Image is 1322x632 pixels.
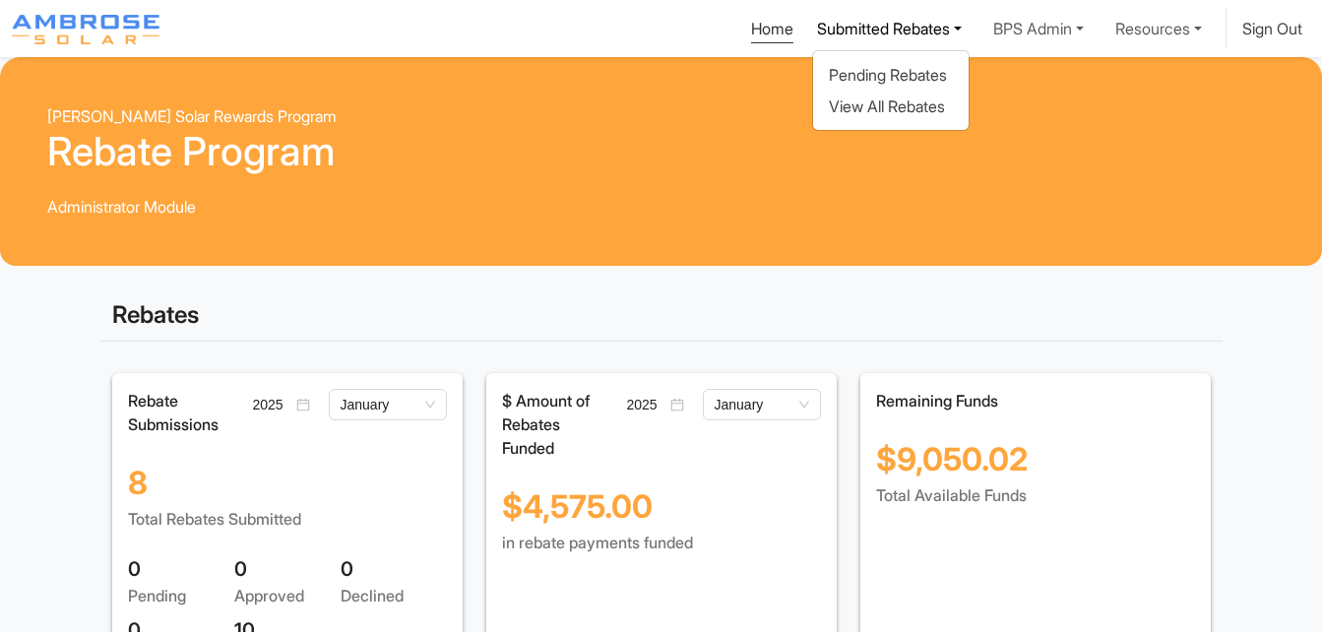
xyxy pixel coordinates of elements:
a: Home [751,19,793,43]
input: Select year [253,394,292,415]
div: Approved [234,584,341,607]
div: Administrator Module [47,195,1275,219]
div: $ Amount of Rebates Funded [490,389,604,460]
div: Remaining Funds [876,389,1195,412]
div: Rebate Submissions [116,389,230,436]
div: $9,050.02 [876,412,1195,483]
h1: Rebate Program [47,128,1275,175]
a: Sign Out [1242,19,1302,38]
div: 0 [341,554,447,584]
div: 0 [234,554,341,584]
a: Pending Rebates [829,63,953,87]
div: Total Rebates Submitted [128,507,447,531]
div: in rebate payments funded [502,531,821,554]
div: Submitted Rebates [812,50,970,131]
img: Program logo [12,15,159,44]
a: View All Rebates [829,95,953,118]
div: [PERSON_NAME] Solar Rewards Program [47,104,1275,128]
div: Declined [341,584,447,607]
span: January [341,390,435,419]
input: Select year [627,394,666,415]
span: January [715,390,809,419]
div: Rebates [100,289,1223,342]
div: 8 [128,436,447,507]
a: Resources [1107,9,1210,48]
div: 0 [128,554,234,584]
div: $4,575.00 [502,460,821,531]
a: BPS Admin [985,9,1092,48]
a: Submitted Rebates [809,9,970,48]
div: Total Available Funds [876,483,1195,507]
div: Pending [128,584,234,607]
